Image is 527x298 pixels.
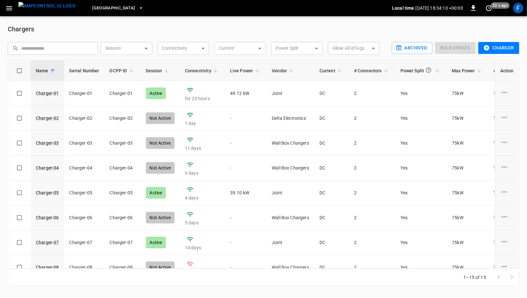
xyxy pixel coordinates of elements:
[225,81,267,106] td: 49.12 kW
[104,255,140,280] td: Charger-08
[272,67,295,75] span: Vendor
[500,188,514,198] div: charge point options
[447,180,488,205] td: 75 kW
[400,64,442,77] span: Power Split
[392,42,432,54] button: Archived
[500,138,514,148] div: charge point options
[349,131,395,156] td: 2
[8,24,519,34] h6: Chargers
[185,95,220,102] p: for 20 hours
[314,230,349,255] td: DC
[104,230,140,255] td: Charger-07
[36,239,59,246] a: Charger-07
[416,5,463,11] p: [DATE] 18:34:10 +00:00
[395,205,447,230] td: Yes
[395,81,447,106] td: Yes
[36,90,59,97] a: Charger-01
[64,131,105,156] td: Charger-03
[500,88,514,98] div: charge point options
[395,131,447,156] td: Yes
[64,60,105,81] th: Serial Number
[225,230,267,255] td: -
[146,187,166,199] div: Active
[146,262,175,273] div: Not Active
[500,238,514,247] div: charge point options
[267,205,314,230] td: Wall Box Chargers
[104,106,140,131] td: Charger-02
[484,3,494,13] button: set refresh interval
[109,67,135,75] span: OCPP ID
[354,67,390,75] span: # Connectors
[146,87,166,99] div: Active
[395,255,447,280] td: Yes
[18,2,76,10] img: ampcontrol.io logo
[349,156,395,180] td: 2
[349,81,395,106] td: 2
[267,255,314,280] td: Wall Box Chargers
[225,106,267,131] td: -
[500,163,514,173] div: charge point options
[185,145,220,151] p: 11 days
[225,180,267,205] td: 39.10 kW
[500,113,514,123] div: charge point options
[225,156,267,180] td: -
[225,131,267,156] td: -
[104,180,140,205] td: Charger-05
[36,165,59,171] a: Charger-04
[185,244,220,251] p: 14 days
[267,106,314,131] td: Delta Electronics
[349,180,395,205] td: 2
[349,106,395,131] td: 2
[395,230,447,255] td: Yes
[92,5,135,12] span: [GEOGRAPHIC_DATA]
[447,205,488,230] td: 75 kW
[267,81,314,106] td: Joint
[478,42,519,54] button: Charger
[267,230,314,255] td: Joint
[36,214,59,221] a: Charger-06
[392,5,414,11] p: Local time
[500,213,514,222] div: charge point options
[185,67,220,75] span: Connectivity
[447,106,488,131] td: 75 kW
[36,115,59,121] a: Charger-02
[395,156,447,180] td: Yes
[64,81,105,106] td: Charger-01
[349,230,395,255] td: 2
[225,205,267,230] td: -
[90,2,146,15] button: [GEOGRAPHIC_DATA]
[267,180,314,205] td: Joint
[36,140,59,146] a: Charger-03
[319,67,344,75] span: Current
[185,220,220,226] p: 5 days
[146,67,171,75] span: Session
[64,106,105,131] td: Charger-02
[146,162,175,174] div: Not Active
[349,255,395,280] td: 2
[314,180,349,205] td: DC
[314,255,349,280] td: DC
[314,205,349,230] td: DC
[225,255,267,280] td: -
[491,2,510,9] span: 20 s ago
[495,60,519,81] th: Action
[64,230,105,255] td: Charger-07
[230,67,262,75] span: Live Power
[267,131,314,156] td: Wall Box Chargers
[447,131,488,156] td: 75 kW
[185,195,220,201] p: 4 days
[104,156,140,180] td: Charger-04
[64,156,105,180] td: Charger-04
[36,190,59,196] a: Charger-05
[104,131,140,156] td: Charger-03
[447,255,488,280] td: 75 kW
[64,205,105,230] td: Charger-06
[146,137,175,149] div: Not Active
[314,81,349,106] td: DC
[146,237,166,248] div: Active
[500,262,514,272] div: charge point options
[395,180,447,205] td: Yes
[447,156,488,180] td: 75 kW
[185,170,220,176] p: 6 days
[447,81,488,106] td: 75 kW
